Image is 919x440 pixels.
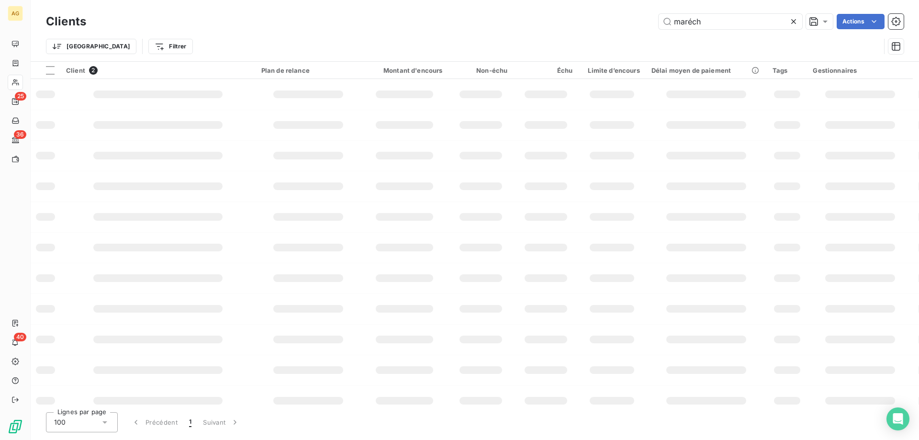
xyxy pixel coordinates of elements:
[66,67,85,74] span: Client
[8,6,23,21] div: AG
[15,92,26,101] span: 25
[14,333,26,341] span: 40
[54,417,66,427] span: 100
[813,67,907,74] div: Gestionnaires
[46,39,136,54] button: [GEOGRAPHIC_DATA]
[148,39,192,54] button: Filtrer
[659,14,802,29] input: Rechercher
[261,67,356,74] div: Plan de relance
[584,67,640,74] div: Limite d’encours
[197,412,246,432] button: Suivant
[519,67,572,74] div: Échu
[886,407,909,430] div: Open Intercom Messenger
[189,417,191,427] span: 1
[125,412,183,432] button: Précédent
[8,419,23,434] img: Logo LeanPay
[14,130,26,139] span: 36
[651,67,761,74] div: Délai moyen de paiement
[89,66,98,75] span: 2
[367,67,442,74] div: Montant d'encours
[183,412,197,432] button: 1
[46,13,86,30] h3: Clients
[773,67,802,74] div: Tags
[454,67,508,74] div: Non-échu
[837,14,885,29] button: Actions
